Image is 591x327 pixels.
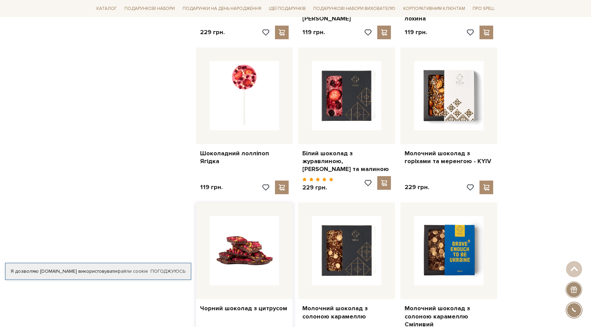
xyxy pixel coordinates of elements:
a: Подарункові набори [122,3,178,14]
a: Молочний шоколад з солоною карамеллю [302,304,391,321]
a: файли cookie [117,268,148,274]
a: Подарунки на День народження [180,3,264,14]
a: Ідеї подарунків [266,3,308,14]
a: Шоколадний лолліпоп Ягідка [200,150,289,166]
a: Молочний шоколад з горіхами та меренгою - KYIV [405,150,493,166]
p: 229 грн. [405,183,429,191]
a: Корпоративним клієнтам [400,3,468,14]
a: Чорний шоколад з цитрусом [200,304,289,312]
p: 119 грн. [405,28,427,36]
a: Погоджуюсь [150,268,185,274]
p: 119 грн. [302,28,325,36]
a: Каталог [94,3,120,14]
p: 229 грн. [302,184,333,191]
img: Чорний шоколад з цитрусом [210,216,279,285]
a: Подарункові набори вихователю [311,3,398,14]
p: 229 грн. [200,28,225,36]
a: Білий шоколад з журавлиною, [PERSON_NAME] та малиною [302,150,391,173]
a: Про Spell [470,3,497,14]
div: Я дозволяю [DOMAIN_NAME] використовувати [5,268,191,274]
p: 119 грн. [200,183,223,191]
